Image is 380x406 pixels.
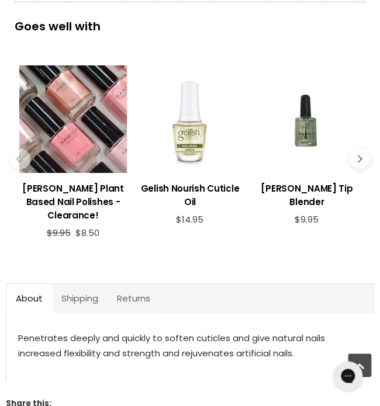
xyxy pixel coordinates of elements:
[47,227,71,239] span: $9.95
[136,182,244,209] h3: Gelish Nourish Cuticle Oil
[176,213,203,225] span: $14.95
[18,331,362,376] div: Penetrates deeply and quickly to soften cuticles and give natural nails increased flexibility and...
[253,182,361,209] h3: [PERSON_NAME] Tip Blender
[15,2,365,39] p: Goes well with
[19,173,127,228] a: View product:Hawley Plant Based Nail Polishes - Clearance!
[295,213,319,225] span: $9.95
[253,173,361,214] a: View product:Hawley Tip Blender
[327,357,368,394] iframe: Gorgias live chat messenger
[136,173,244,214] a: View product:Gelish Nourish Cuticle Oil
[6,284,52,313] a: About
[75,227,99,239] span: $8.50
[52,284,108,313] a: Shipping
[19,182,127,222] h3: [PERSON_NAME] Plant Based Nail Polishes - Clearance!
[108,284,160,313] a: Returns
